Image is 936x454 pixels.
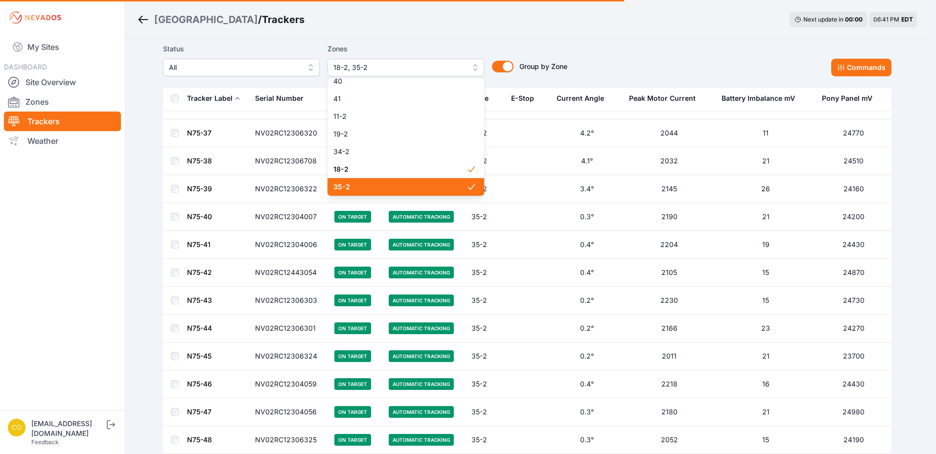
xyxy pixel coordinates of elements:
[333,164,467,174] span: 18-2
[333,62,465,73] span: 18-2, 35-2
[328,78,484,196] div: 18-2, 35-2
[328,59,484,76] button: 18-2, 35-2
[333,129,467,139] span: 19-2
[333,112,467,121] span: 11-2
[333,147,467,157] span: 34-2
[333,182,467,192] span: 35-2
[333,94,467,104] span: 41
[333,76,467,86] span: 40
